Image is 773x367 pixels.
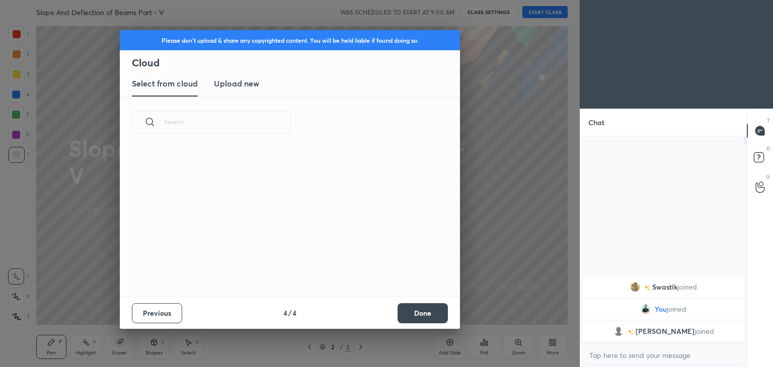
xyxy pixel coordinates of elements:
div: Please don't upload & share any copyrighted content. You will be held liable if found doing so. [120,30,460,50]
h4: 4 [283,308,287,318]
span: Swastik [652,283,677,291]
p: Chat [580,109,612,136]
img: default.png [613,326,624,336]
p: D [766,145,770,152]
span: You [655,305,667,313]
h4: 4 [292,308,296,318]
img: no-rating-badge.077c3623.svg [644,285,650,291]
input: Search [164,101,291,143]
div: grid [580,275,747,343]
div: grid [120,145,448,297]
button: Done [398,303,448,323]
h3: Upload new [214,77,259,89]
span: joined [667,305,686,313]
span: joined [677,283,697,291]
img: 536b96a0ae7d46beb9c942d9ff77c6f8.jpg [630,282,640,292]
img: no-rating-badge.077c3623.svg [628,329,634,335]
h2: Cloud [132,56,460,69]
span: joined [694,327,714,335]
p: T [767,117,770,124]
img: 963340471ff5441e8619d0a0448153d9.jpg [641,304,651,314]
button: Previous [132,303,182,323]
p: G [766,173,770,180]
h3: Select from cloud [132,77,198,89]
span: [PERSON_NAME] [636,327,694,335]
h4: / [288,308,291,318]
